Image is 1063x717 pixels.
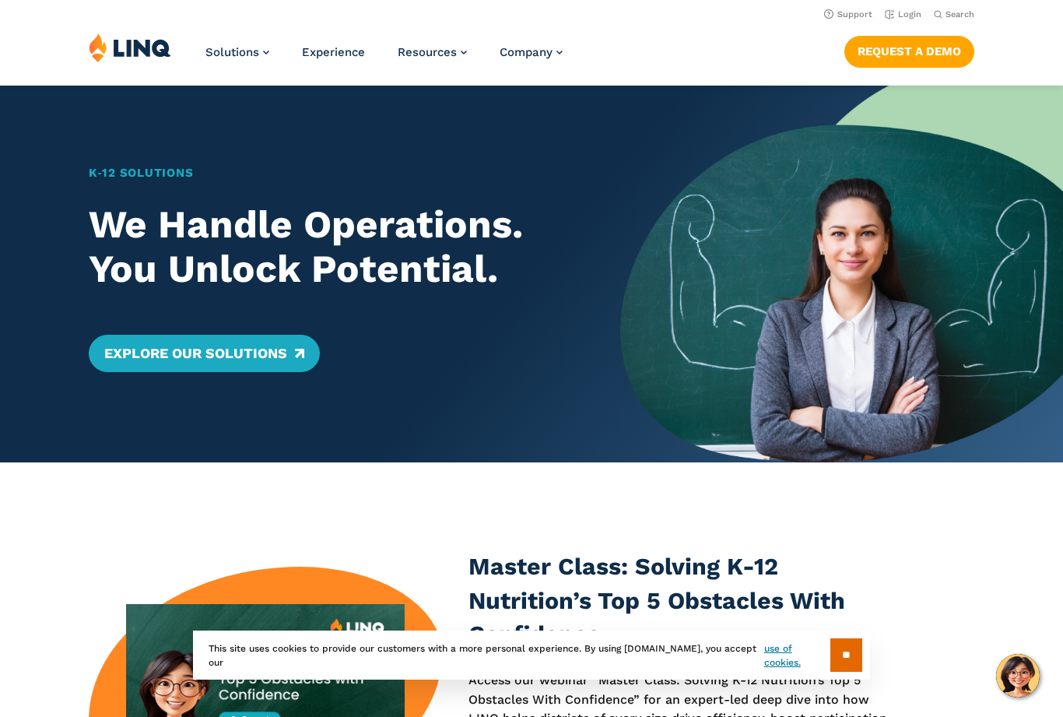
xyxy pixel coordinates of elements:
h2: We Handle Operations. You Unlock Potential. [89,202,577,290]
a: Login [885,9,921,19]
a: use of cookies. [764,641,830,670]
div: This site uses cookies to provide our customers with a more personal experience. By using [DOMAIN... [193,631,870,680]
a: Support [824,9,872,19]
button: Open Search Bar [934,9,974,20]
img: Home Banner [620,86,1063,462]
nav: Primary Navigation [205,33,563,84]
a: Solutions [205,45,269,59]
span: Search [945,9,974,19]
h3: Master Class: Solving K-12 Nutrition’s Top 5 Obstacles With Confidence [468,550,898,650]
a: Experience [302,45,365,59]
nav: Button Navigation [844,33,974,67]
span: Solutions [205,45,259,59]
a: Resources [398,45,467,59]
button: Hello, have a question? Let’s chat. [996,654,1040,698]
h1: K‑12 Solutions [89,164,577,182]
span: Company [500,45,553,59]
a: Request a Demo [844,36,974,67]
img: LINQ | K‑12 Software [89,33,171,62]
a: Explore Our Solutions [89,335,320,372]
a: Company [500,45,563,59]
span: Resources [398,45,457,59]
